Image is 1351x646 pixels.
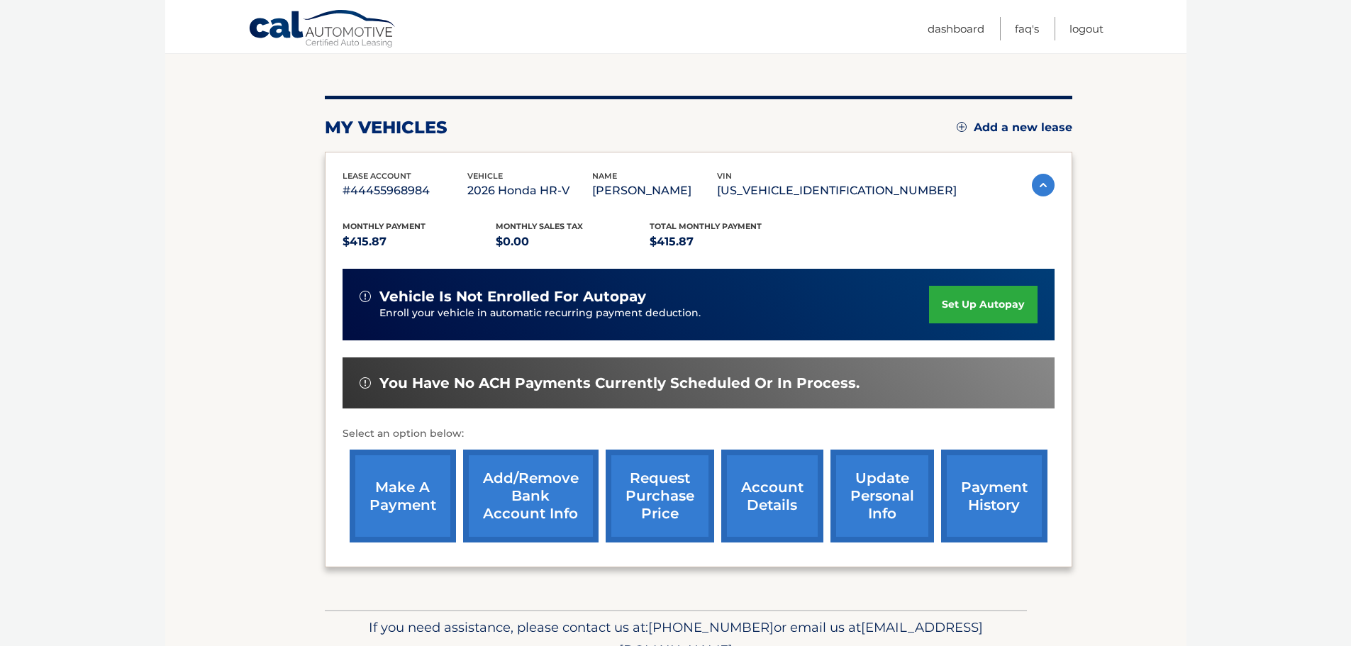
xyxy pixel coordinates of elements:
[463,450,599,542] a: Add/Remove bank account info
[379,374,860,392] span: You have no ACH payments currently scheduled or in process.
[717,171,732,181] span: vin
[648,619,774,635] span: [PHONE_NUMBER]
[650,232,804,252] p: $415.87
[248,9,397,50] a: Cal Automotive
[379,306,930,321] p: Enroll your vehicle in automatic recurring payment deduction.
[721,450,823,542] a: account details
[592,181,717,201] p: [PERSON_NAME]
[928,17,984,40] a: Dashboard
[929,286,1037,323] a: set up autopay
[350,450,456,542] a: make a payment
[343,171,411,181] span: lease account
[957,122,967,132] img: add.svg
[1032,174,1055,196] img: accordion-active.svg
[467,181,592,201] p: 2026 Honda HR-V
[650,221,762,231] span: Total Monthly Payment
[343,181,467,201] p: #44455968984
[717,181,957,201] p: [US_VEHICLE_IDENTIFICATION_NUMBER]
[379,288,646,306] span: vehicle is not enrolled for autopay
[941,450,1047,542] a: payment history
[606,450,714,542] a: request purchase price
[1069,17,1103,40] a: Logout
[957,121,1072,135] a: Add a new lease
[467,171,503,181] span: vehicle
[360,291,371,302] img: alert-white.svg
[343,425,1055,442] p: Select an option below:
[592,171,617,181] span: name
[343,221,426,231] span: Monthly Payment
[360,377,371,389] img: alert-white.svg
[830,450,934,542] a: update personal info
[325,117,447,138] h2: my vehicles
[343,232,496,252] p: $415.87
[496,221,583,231] span: Monthly sales Tax
[1015,17,1039,40] a: FAQ's
[496,232,650,252] p: $0.00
